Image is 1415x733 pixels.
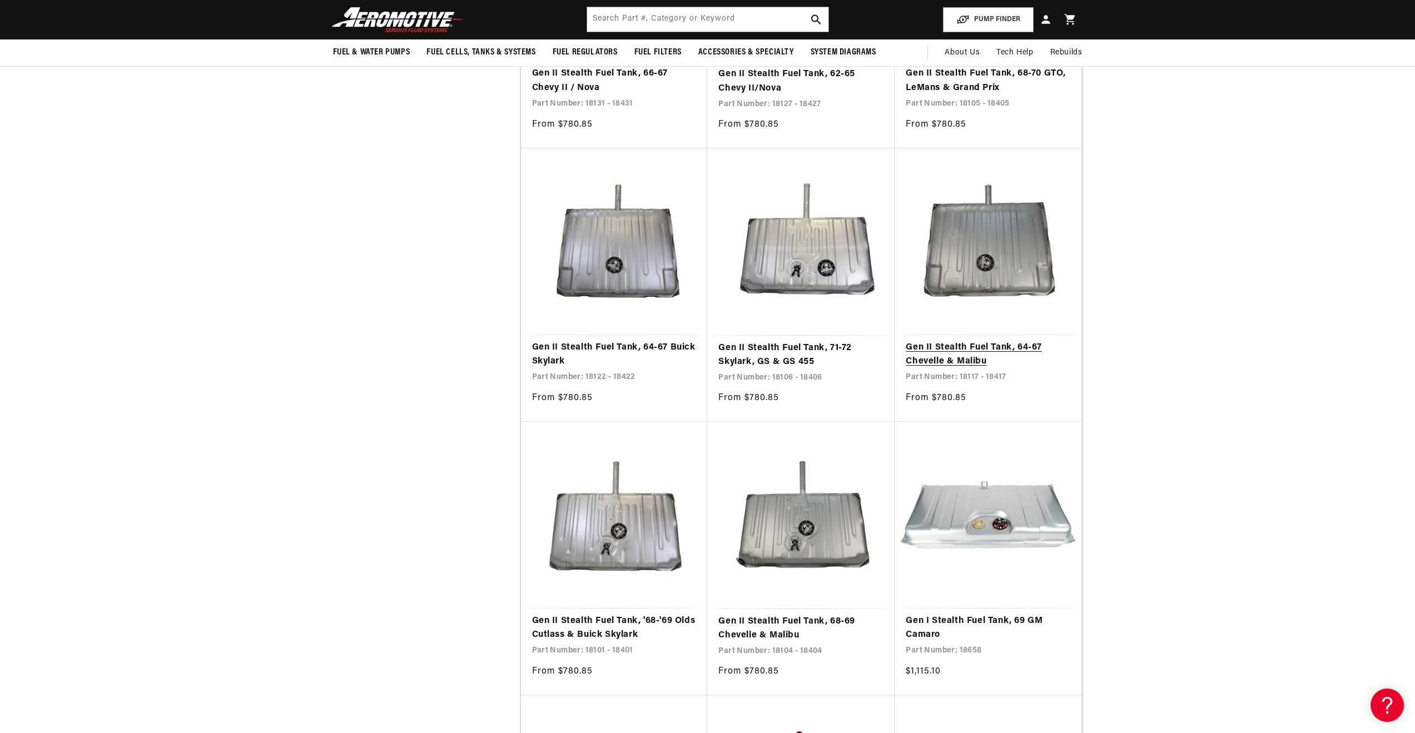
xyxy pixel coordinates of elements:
span: System Diagrams [811,47,876,58]
span: About Us [945,48,980,57]
a: Gen II Stealth Fuel Tank, 68-69 Chevelle & Malibu [718,615,883,643]
a: Gen II Stealth Fuel Tank, 62-65 Chevy II/Nova [718,67,883,96]
span: Fuel Filters [634,47,682,58]
img: Aeromotive [329,7,468,33]
span: Fuel Regulators [553,47,618,58]
span: Accessories & Specialty [698,47,794,58]
summary: System Diagrams [802,39,885,66]
a: Gen II Stealth Fuel Tank, 68-70 GTO, LeMans & Grand Prix [906,67,1070,95]
a: Gen II Stealth Fuel Tank, 66-67 Chevy II / Nova [532,67,697,95]
span: Fuel Cells, Tanks & Systems [426,47,535,58]
button: PUMP FINDER [943,7,1034,32]
a: Gen I Stealth Fuel Tank, 69 GM Camaro [906,614,1070,642]
span: Tech Help [996,47,1033,59]
a: Gen II Stealth Fuel Tank, 64-67 Buick Skylark [532,341,697,369]
summary: Accessories & Specialty [690,39,802,66]
a: Gen II Stealth Fuel Tank, 64-67 Chevelle & Malibu [906,341,1070,369]
summary: Rebuilds [1042,39,1091,66]
summary: Tech Help [988,39,1041,66]
summary: Fuel & Water Pumps [325,39,419,66]
button: search button [804,7,828,32]
span: Rebuilds [1050,47,1083,59]
a: About Us [936,39,988,66]
summary: Fuel Filters [626,39,690,66]
span: Fuel & Water Pumps [333,47,410,58]
a: Gen II Stealth Fuel Tank, 71-72 Skylark, GS & GS 455 [718,341,883,370]
a: Gen II Stealth Fuel Tank, '68-'69 Olds Cutlass & Buick Skylark [532,614,697,642]
summary: Fuel Cells, Tanks & Systems [418,39,544,66]
summary: Fuel Regulators [544,39,626,66]
input: Search by Part Number, Category or Keyword [587,7,828,32]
